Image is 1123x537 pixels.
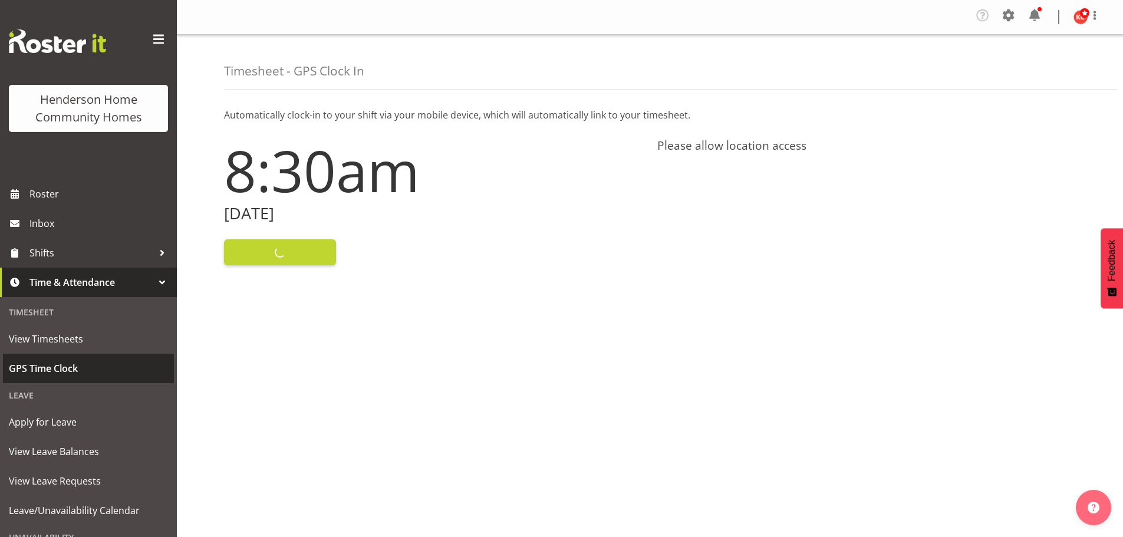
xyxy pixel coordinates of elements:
[9,29,106,53] img: Rosterit website logo
[9,502,168,519] span: Leave/Unavailability Calendar
[3,354,174,383] a: GPS Time Clock
[9,472,168,490] span: View Leave Requests
[224,64,364,78] h4: Timesheet - GPS Clock In
[29,215,171,232] span: Inbox
[3,383,174,407] div: Leave
[3,407,174,437] a: Apply for Leave
[3,496,174,525] a: Leave/Unavailability Calendar
[21,91,156,126] div: Henderson Home Community Homes
[657,139,1076,153] h4: Please allow location access
[1088,502,1099,513] img: help-xxl-2.png
[224,108,1076,122] p: Automatically clock-in to your shift via your mobile device, which will automatically link to you...
[29,274,153,291] span: Time & Attendance
[9,413,168,431] span: Apply for Leave
[9,330,168,348] span: View Timesheets
[1106,240,1117,281] span: Feedback
[29,185,171,203] span: Roster
[3,466,174,496] a: View Leave Requests
[3,300,174,324] div: Timesheet
[224,205,643,223] h2: [DATE]
[29,244,153,262] span: Shifts
[1101,228,1123,308] button: Feedback - Show survey
[9,443,168,460] span: View Leave Balances
[3,437,174,466] a: View Leave Balances
[224,139,643,202] h1: 8:30am
[3,324,174,354] a: View Timesheets
[9,360,168,377] span: GPS Time Clock
[1073,10,1088,24] img: kirsty-crossley8517.jpg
